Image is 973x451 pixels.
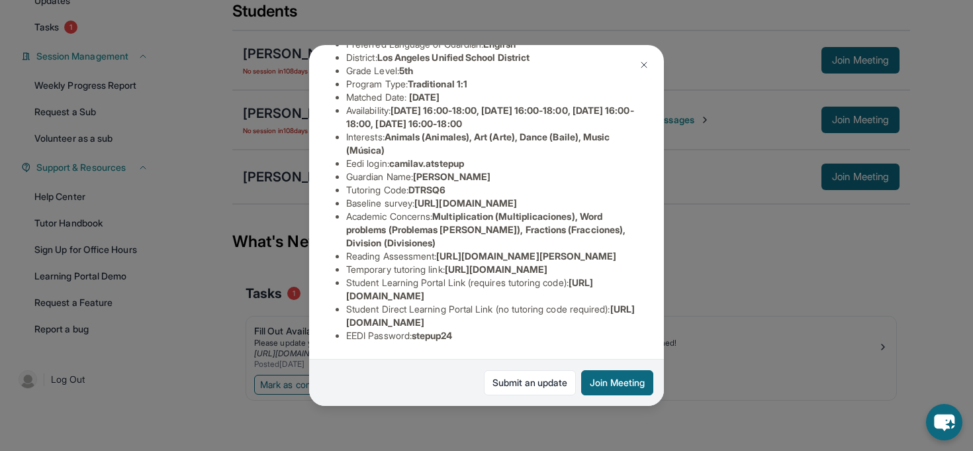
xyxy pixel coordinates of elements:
[346,170,637,183] li: Guardian Name :
[346,303,637,329] li: Student Direct Learning Portal Link (no tutoring code required) :
[346,104,637,130] li: Availability:
[346,197,637,210] li: Baseline survey :
[581,370,653,395] button: Join Meeting
[346,329,637,342] li: EEDI Password :
[412,330,453,341] span: stepup24
[445,264,547,275] span: [URL][DOMAIN_NAME]
[389,158,464,169] span: camilav.atstepup
[346,276,637,303] li: Student Learning Portal Link (requires tutoring code) :
[399,65,413,76] span: 5th
[346,183,637,197] li: Tutoring Code :
[346,157,637,170] li: Eedi login :
[408,78,467,89] span: Traditional 1:1
[408,184,445,195] span: DTRSQ6
[409,91,440,103] span: [DATE]
[346,51,637,64] li: District:
[377,52,530,63] span: Los Angeles Unified School District
[414,197,517,209] span: [URL][DOMAIN_NAME]
[346,210,637,250] li: Academic Concerns :
[346,250,637,263] li: Reading Assessment :
[346,131,610,156] span: Animals (Animales), Art (Arte), Dance (Baile), Music (Música)
[413,171,490,182] span: [PERSON_NAME]
[639,60,649,70] img: Close Icon
[346,91,637,104] li: Matched Date:
[346,64,637,77] li: Grade Level:
[436,250,616,262] span: [URL][DOMAIN_NAME][PERSON_NAME]
[346,130,637,157] li: Interests :
[346,105,634,129] span: [DATE] 16:00-18:00, [DATE] 16:00-18:00, [DATE] 16:00-18:00, [DATE] 16:00-18:00
[346,77,637,91] li: Program Type:
[346,263,637,276] li: Temporary tutoring link :
[346,211,625,248] span: Multiplication (Multiplicaciones), Word problems (Problemas [PERSON_NAME]), Fractions (Fracciones...
[484,370,576,395] a: Submit an update
[926,404,962,440] button: chat-button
